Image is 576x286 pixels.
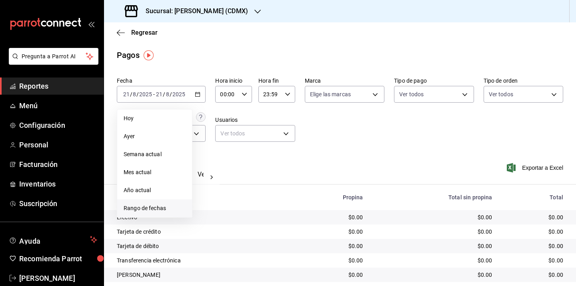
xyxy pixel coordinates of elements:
div: $0.00 [376,228,492,236]
span: / [136,91,139,97]
label: Fecha [117,78,206,83]
div: Ver todos [215,125,295,142]
button: Pregunta a Parrot AI [9,48,98,65]
span: Suscripción [19,198,97,209]
span: Facturación [19,159,97,170]
div: $0.00 [505,242,563,250]
div: $0.00 [376,271,492,279]
div: $0.00 [300,256,363,264]
div: $0.00 [300,213,363,221]
div: $0.00 [376,213,492,221]
span: Semana actual [124,150,186,159]
button: Exportar a Excel [508,163,563,173]
a: Pregunta a Parrot AI [6,58,98,66]
label: Hora fin [258,78,295,83]
span: Ver todos [399,90,424,98]
input: -- [123,91,130,97]
div: $0.00 [505,213,563,221]
div: $0.00 [376,256,492,264]
span: Regresar [131,29,158,36]
span: Mes actual [124,168,186,177]
div: Efectivo [117,213,287,221]
span: Personal [19,139,97,150]
span: Ayer [124,132,186,141]
div: Total [505,194,563,201]
input: -- [166,91,170,97]
label: Tipo de orden [484,78,563,83]
button: open_drawer_menu [88,21,94,27]
div: Tarjeta de crédito [117,228,287,236]
span: / [170,91,172,97]
span: - [153,91,155,97]
div: $0.00 [376,242,492,250]
span: Ayuda [19,235,87,244]
img: Tooltip marker [144,50,154,60]
span: Ver todos [489,90,513,98]
label: Hora inicio [215,78,252,83]
input: -- [156,91,163,97]
span: Elige las marcas [310,90,351,98]
input: -- [132,91,136,97]
span: Reportes [19,81,97,91]
span: / [163,91,165,97]
div: $0.00 [505,271,563,279]
h3: Sucursal: [PERSON_NAME] (CDMX) [139,6,248,16]
button: Ver pagos [198,171,228,184]
span: [PERSON_NAME] [19,273,97,284]
div: Tarjeta de débito [117,242,287,250]
label: Tipo de pago [394,78,474,83]
span: Menú [19,100,97,111]
div: $0.00 [300,242,363,250]
div: $0.00 [300,271,363,279]
div: Pagos [117,49,140,61]
input: ---- [172,91,186,97]
span: Configuración [19,120,97,131]
div: Total sin propina [376,194,492,201]
div: $0.00 [505,256,563,264]
span: Pregunta a Parrot AI [22,52,86,61]
div: Transferencia electrónica [117,256,287,264]
div: Tipo de pago [117,194,287,201]
label: Usuarios [215,117,295,123]
label: Marca [305,78,384,83]
span: / [130,91,132,97]
button: Regresar [117,29,158,36]
div: [PERSON_NAME] [117,271,287,279]
span: Recomienda Parrot [19,253,97,264]
span: Año actual [124,186,186,195]
input: ---- [139,91,152,97]
span: Rango de fechas [124,204,186,213]
span: Inventarios [19,179,97,189]
span: Hoy [124,114,186,123]
div: Propina [300,194,363,201]
div: $0.00 [300,228,363,236]
div: $0.00 [505,228,563,236]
